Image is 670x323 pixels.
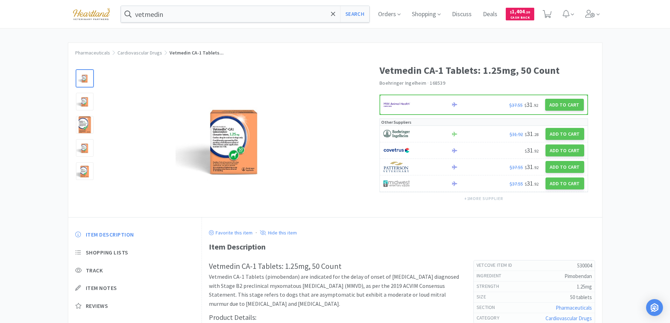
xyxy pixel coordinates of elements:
[209,260,459,272] h2: Vetmedin CA-1 Tablets: 1.25mg, 50 Count
[510,131,523,137] span: $31.92
[533,103,538,108] span: . 92
[492,293,592,301] h5: 50 tablets
[556,304,592,311] a: Pharmaceuticals
[477,315,505,322] h6: Category
[266,230,297,236] p: Hide this item
[525,130,538,138] span: 31
[68,4,115,24] img: cad7bdf275c640399d9c6e0c56f98fd2_10.png
[525,146,538,154] span: 31
[533,165,538,170] span: . 92
[524,103,527,108] span: $
[164,70,305,210] img: e4a22e90a5b94bb78dc79f9c2d5f2d3b_369643.jpeg
[507,272,592,280] h5: Pimobendan
[209,241,595,253] div: Item Description
[86,231,134,238] span: Item Description
[383,178,410,189] img: 4dd14cff54a648ac9e977f0c5da9bc2e_5.png
[506,5,534,24] a: $1,404.20Cash Back
[381,119,411,125] p: Other Suppliers
[379,80,426,86] a: Boehringer Ingelheim
[170,50,224,56] span: Vetmedin CA-1 Tablets...
[524,101,538,109] span: 31
[533,181,538,187] span: . 92
[525,10,530,14] span: . 20
[545,177,584,189] button: Add to Cart
[646,299,663,316] div: Open Intercom Messenger
[525,165,527,170] span: $
[384,99,410,110] img: f6b2451649754179b5b4e0c70c3f7cb0_2.png
[510,8,530,15] span: 1,404
[510,16,530,20] span: Cash Back
[121,6,370,22] input: Search by item, sku, manufacturer, ingredient, size...
[545,99,584,111] button: Add to Cart
[86,302,108,310] span: Reviews
[477,283,505,290] h6: strength
[509,102,523,108] span: $37.55
[525,181,527,187] span: $
[525,148,527,154] span: $
[461,194,507,204] button: +1more supplier
[383,129,410,139] img: 730db3968b864e76bcafd0174db25112_22.png
[510,10,512,14] span: $
[525,132,527,137] span: $
[117,50,162,56] a: Cardiovascular Drugs
[545,144,584,156] button: Add to Cart
[379,63,588,78] h1: Vetmedin CA-1 Tablets: 1.25mg, 50 Count
[477,272,507,279] h6: ingredient
[525,179,538,187] span: 31
[477,262,518,269] h6: Vetcove Item Id
[477,304,501,311] h6: Section
[340,6,369,22] button: Search
[430,80,445,86] span: 168539
[518,262,592,269] h5: 530004
[510,181,523,187] span: $37.55
[533,148,538,154] span: . 92
[545,128,584,140] button: Add to Cart
[383,145,410,156] img: 77fca1acd8b6420a9015268ca798ef17_1.png
[545,161,584,173] button: Add to Cart
[545,315,592,322] a: Cardiovascular Drugs
[86,249,128,256] span: Shopping Lists
[505,283,592,290] h5: 1.25mg
[383,162,410,172] img: f5e969b455434c6296c6d81ef179fa71_3.png
[427,80,429,86] span: ·
[75,50,110,56] a: Pharmaceuticals
[510,164,523,170] span: $37.55
[449,11,474,18] a: Discuss
[209,272,459,308] p: Vetmedin CA-1 Tablets (pimobendan) are indicated for the delay of onset of [MEDICAL_DATA] diagnos...
[209,312,459,323] h3: Product Details:
[525,163,538,171] span: 31
[86,267,103,274] span: Track
[533,132,538,137] span: . 28
[214,230,253,236] p: Favorite this item
[256,228,257,237] div: ·
[86,284,117,292] span: Item Notes
[480,11,500,18] a: Deals
[477,293,492,301] h6: size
